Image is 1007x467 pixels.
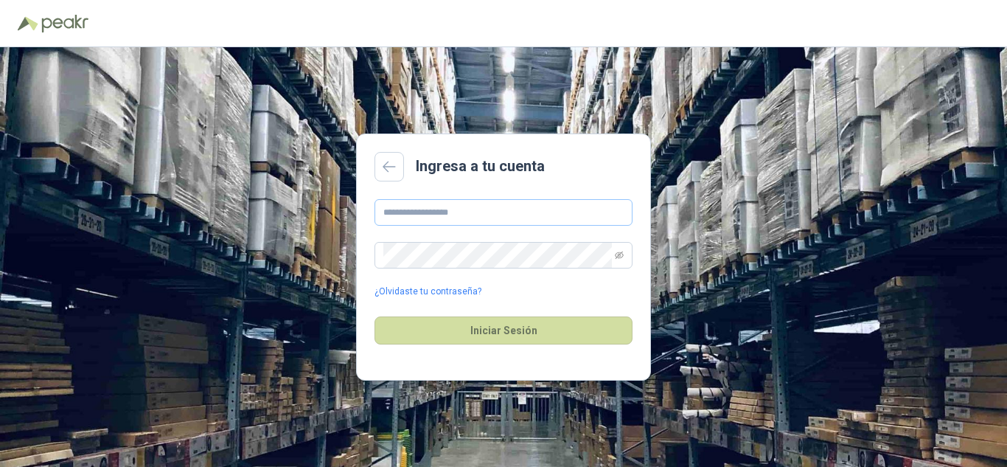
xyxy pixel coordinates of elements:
span: eye-invisible [615,251,624,260]
a: ¿Olvidaste tu contraseña? [374,285,481,299]
img: Peakr [41,15,88,32]
img: Logo [18,16,38,31]
button: Iniciar Sesión [374,316,633,345]
h2: Ingresa a tu cuenta [416,155,545,178]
